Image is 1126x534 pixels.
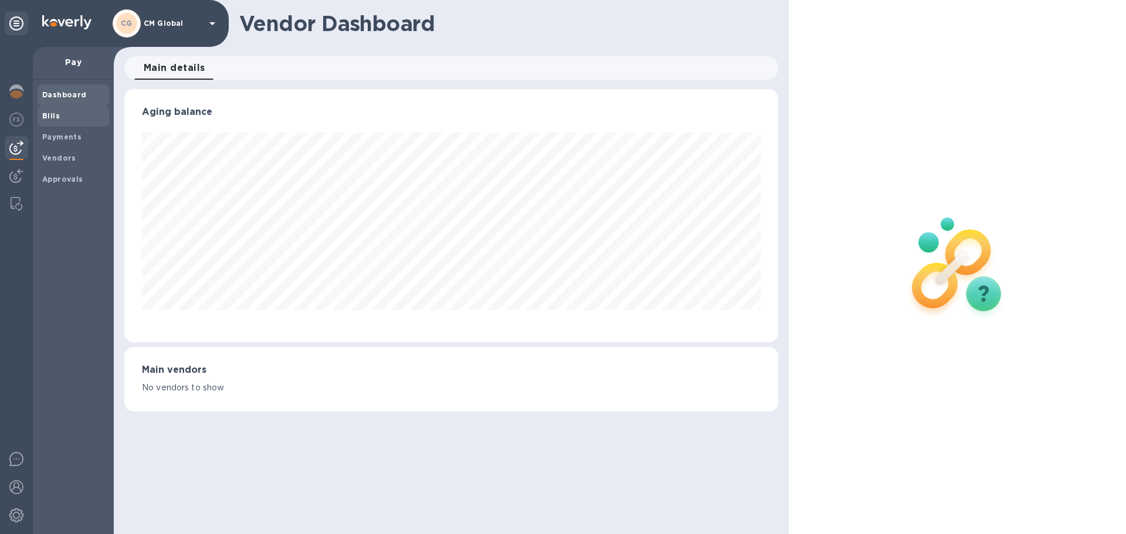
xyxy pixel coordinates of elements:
b: Vendors [42,154,76,162]
p: CM Global [144,19,202,28]
span: Main details [144,60,205,76]
div: Unpin categories [5,12,28,35]
b: CG [121,19,133,28]
img: Logo [42,15,91,29]
b: Payments [42,132,82,141]
p: No vendors to show [142,382,761,394]
p: Pay [42,56,104,68]
b: Approvals [42,175,83,183]
h1: Vendor Dashboard [239,11,770,36]
b: Bills [42,111,60,120]
h3: Main vendors [142,365,761,376]
img: Foreign exchange [9,113,23,127]
b: Dashboard [42,90,87,99]
h3: Aging balance [142,107,761,118]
